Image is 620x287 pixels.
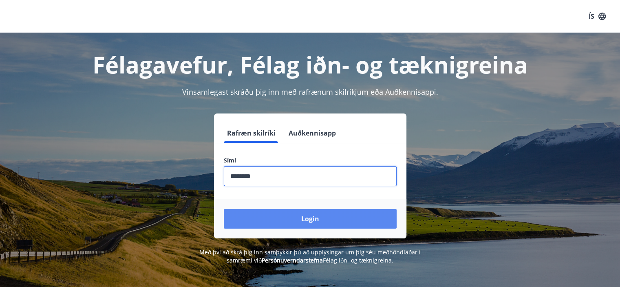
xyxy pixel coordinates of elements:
[26,49,594,80] h1: Félagavefur, Félag iðn- og tæknigreina
[584,9,610,24] button: ÍS
[285,123,339,143] button: Auðkennisapp
[199,248,421,264] span: Með því að skrá þig inn samþykkir þú að upplýsingar um þig séu meðhöndlaðar í samræmi við Félag i...
[262,256,323,264] a: Persónuverndarstefna
[224,123,279,143] button: Rafræn skilríki
[182,87,438,97] span: Vinsamlegast skráðu þig inn með rafrænum skilríkjum eða Auðkennisappi.
[224,156,397,165] label: Sími
[224,209,397,229] button: Login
